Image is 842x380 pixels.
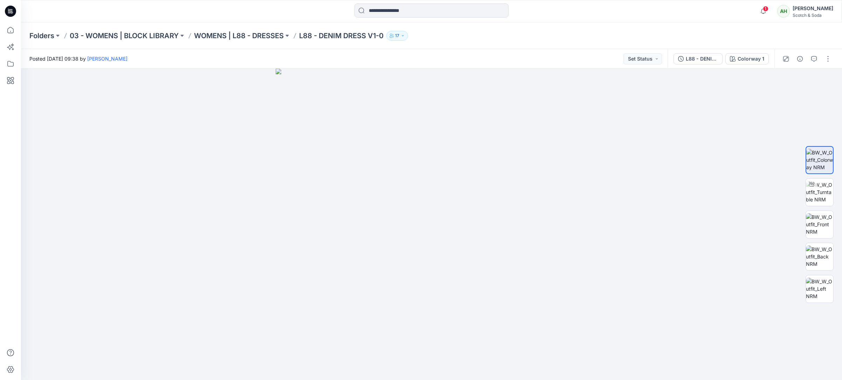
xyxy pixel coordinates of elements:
img: BW_W_Outfit_Colorway NRM [806,149,833,171]
img: BW_W_Outfit_Front NRM [806,213,833,235]
button: Details [794,53,806,64]
img: BW_W_Outfit_Back NRM [806,246,833,268]
img: BW_W_Outfit_Turntable NRM [806,181,833,203]
img: BW_W_Outfit_Left NRM [806,278,833,300]
div: Scotch & Soda [793,13,833,18]
div: [PERSON_NAME] [793,4,833,13]
a: [PERSON_NAME] [87,56,127,62]
button: Colorway 1 [725,53,769,64]
button: L88 - DENIM DRESS V1-0 [674,53,723,64]
div: Colorway 1 [738,55,764,63]
div: AH [777,5,790,18]
p: L88 - DENIM DRESS V1-0 [299,31,384,41]
span: Posted [DATE] 09:38 by [29,55,127,62]
p: 17 [395,32,399,40]
span: 1 [763,6,768,12]
a: 03 - WOMENS | BLOCK LIBRARY [70,31,179,41]
img: eyJhbGciOiJIUzI1NiIsImtpZCI6IjAiLCJzbHQiOiJzZXMiLCJ0eXAiOiJKV1QifQ.eyJkYXRhIjp7InR5cGUiOiJzdG9yYW... [276,69,587,380]
a: WOMENS | L88 - DRESSES [194,31,284,41]
a: Folders [29,31,54,41]
div: L88 - DENIM DRESS V1-0 [686,55,718,63]
button: 17 [386,31,408,41]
